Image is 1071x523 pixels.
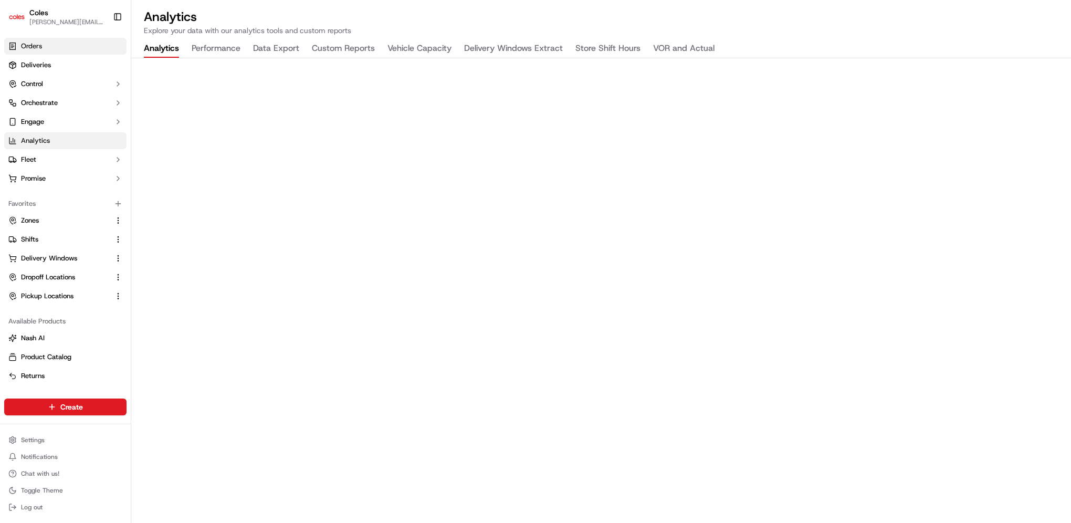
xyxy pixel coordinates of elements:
span: Pylon [104,178,127,186]
button: Fleet [4,151,127,168]
button: [PERSON_NAME][EMAIL_ADDRESS][PERSON_NAME][PERSON_NAME][DOMAIN_NAME] [29,18,104,26]
button: Returns [4,368,127,384]
button: Notifications [4,449,127,464]
button: Start new chat [178,103,191,116]
a: Returns [8,371,122,381]
button: Engage [4,113,127,130]
button: ColesColes[PERSON_NAME][EMAIL_ADDRESS][PERSON_NAME][PERSON_NAME][DOMAIN_NAME] [4,4,109,29]
iframe: Analytics [131,58,1071,523]
span: Product Catalog [21,352,71,362]
button: Vehicle Capacity [387,40,451,58]
span: Delivery Windows [21,254,77,263]
span: Analytics [21,136,50,145]
a: Dropoff Locations [8,273,110,282]
button: Analytics [144,40,179,58]
span: Create [60,402,83,412]
span: Toggle Theme [21,486,63,495]
span: Shifts [21,235,38,244]
button: Data Export [253,40,299,58]
button: Coles [29,7,48,18]
span: Orchestrate [21,98,58,108]
button: Nash AI [4,330,127,347]
button: Dropoff Locations [4,269,127,286]
span: API Documentation [99,152,169,163]
span: Fleet [21,155,36,164]
button: Delivery Windows [4,250,127,267]
span: Orders [21,41,42,51]
button: Performance [192,40,240,58]
a: Deliveries [4,57,127,74]
div: Available Products [4,313,127,330]
a: 💻API Documentation [85,148,173,167]
button: Custom Reports [312,40,375,58]
button: Orchestrate [4,95,127,111]
a: Delivery Windows [8,254,110,263]
a: Shifts [8,235,110,244]
span: Log out [21,503,43,511]
span: Returns [21,371,45,381]
div: 💻 [89,153,97,162]
button: Toggle Theme [4,483,127,498]
span: Deliveries [21,60,51,70]
span: Pickup Locations [21,291,73,301]
img: Coles [8,8,25,25]
a: Powered byPylon [74,177,127,186]
span: Control [21,79,43,89]
button: Pickup Locations [4,288,127,305]
span: Chat with us! [21,469,59,478]
button: Settings [4,433,127,447]
button: Log out [4,500,127,515]
button: Zones [4,212,127,229]
a: Nash AI [8,333,122,343]
button: Product Catalog [4,349,127,365]
span: Promise [21,174,46,183]
a: Product Catalog [8,352,122,362]
span: Engage [21,117,44,127]
button: Control [4,76,127,92]
button: Delivery Windows Extract [464,40,563,58]
button: Store Shift Hours [575,40,640,58]
span: Zones [21,216,39,225]
a: Analytics [4,132,127,149]
a: Orders [4,38,127,55]
p: Explore your data with our analytics tools and custom reports [144,25,1058,36]
div: Favorites [4,195,127,212]
span: Notifications [21,453,58,461]
a: Pickup Locations [8,291,110,301]
a: Zones [8,216,110,225]
span: Nash AI [21,333,45,343]
button: Shifts [4,231,127,248]
button: Promise [4,170,127,187]
span: Dropoff Locations [21,273,75,282]
span: Knowledge Base [21,152,80,163]
a: 📗Knowledge Base [6,148,85,167]
button: VOR and Actual [653,40,715,58]
span: Settings [21,436,45,444]
button: Chat with us! [4,466,127,481]
button: Create [4,399,127,415]
div: 📗 [10,153,19,162]
h2: Analytics [144,8,1058,25]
